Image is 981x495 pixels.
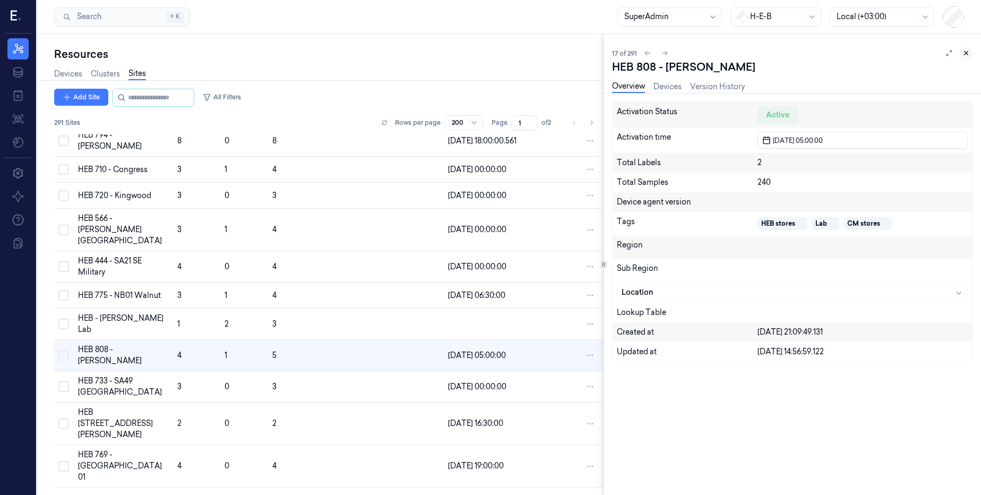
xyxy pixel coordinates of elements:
div: HEB 444 - SA21 SE Military [78,255,169,278]
span: [DATE] 05:00:00 [448,351,506,360]
button: Select row [58,261,69,272]
div: HEB 769 - [GEOGRAPHIC_DATA] 01 [78,449,169,483]
span: 1 [225,291,227,300]
div: 240 [758,177,968,188]
span: 2 [272,419,277,428]
span: [DATE] 19:00:00 [448,461,504,471]
span: 2 [177,419,182,428]
div: Resources [54,47,603,62]
span: 4 [272,291,277,300]
div: HEB stores [761,219,795,228]
div: Lab [815,219,827,228]
span: 3 [272,382,277,391]
div: [DATE] 21:09:49.131 [758,327,968,338]
div: Location [622,287,758,298]
div: Activation time [617,132,757,149]
a: Overview [612,81,645,93]
span: [DATE] 00:00:00 [448,191,506,200]
div: Active [758,106,798,123]
span: 4 [272,225,277,234]
button: Search⌘K [54,7,190,27]
button: Select row [58,381,69,392]
div: Sub Region [617,263,757,278]
button: Select row [58,225,69,235]
span: 3 [177,191,182,200]
button: Select row [58,135,69,146]
span: 1 [225,165,227,174]
span: 8 [272,136,277,146]
div: HEB 808 - [PERSON_NAME] [78,344,169,366]
nav: pagination [567,115,599,130]
div: HEB 733 - SA49 [GEOGRAPHIC_DATA] [78,375,169,398]
span: 0 [225,136,229,146]
a: Version History [690,81,745,92]
button: Select row [58,461,69,472]
button: Select row [58,164,69,175]
span: 4 [177,351,182,360]
span: 3 [272,191,277,200]
span: 1 [225,351,227,360]
span: [DATE] 00:00:00 [448,165,506,174]
div: Updated at [617,346,757,357]
a: Sites [128,68,146,80]
span: 3 [177,165,182,174]
div: 2 [758,157,968,168]
span: [DATE] 05:00:00 [771,135,823,146]
div: Activation Status [617,106,757,123]
button: All Filters [199,89,245,106]
span: 1 [225,225,227,234]
span: 4 [272,165,277,174]
span: [DATE] 16:30:00 [448,419,503,428]
button: [DATE] 05:00:00 [758,132,968,149]
a: Clusters [91,69,120,80]
span: 4 [177,262,182,271]
div: Tags [617,216,757,231]
div: Created at [617,327,757,338]
span: [DATE] 18:00:00.561 [448,136,517,146]
button: Select row [58,190,69,201]
span: 1 [177,319,180,329]
span: Page [492,118,507,127]
div: Lookup Table [617,307,968,318]
div: Total Samples [617,177,757,188]
span: 0 [225,382,229,391]
span: 5 [272,351,277,360]
a: Devices [653,81,682,92]
div: HEB 566 - [PERSON_NAME][GEOGRAPHIC_DATA] [78,213,169,246]
span: 3 [177,382,182,391]
span: of 2 [541,118,558,127]
div: Region [617,240,757,254]
span: 0 [225,419,229,428]
span: Search [73,11,101,22]
div: HEB - [PERSON_NAME] Lab [78,313,169,335]
span: 17 of 291 [612,49,637,58]
span: 0 [225,262,229,271]
span: [DATE] 00:00:00 [448,262,506,271]
span: 3 [177,291,182,300]
div: HEB 775 - NB01 Walnut [78,290,169,301]
span: [DATE] 00:00:00 [448,225,506,234]
button: Select row [58,290,69,301]
span: 8 [177,136,182,146]
span: 4 [272,461,277,471]
div: [DATE] 14:56:59.122 [758,346,968,357]
span: 4 [177,461,182,471]
span: 0 [225,191,229,200]
span: 4 [272,262,277,271]
button: Select row [58,350,69,361]
a: Devices [54,69,82,80]
button: Location [617,283,967,302]
span: 2 [225,319,229,329]
div: HEB 808 - [PERSON_NAME] [612,59,755,74]
button: Add Site [54,89,108,106]
div: HEB 710 - Congress [78,164,169,175]
span: 3 [177,225,182,234]
div: Total Labels [617,157,757,168]
button: Select row [58,319,69,329]
span: 0 [225,461,229,471]
span: [DATE] 00:00:00 [448,382,506,391]
div: CM stores [847,219,880,228]
button: Go to next page [584,115,599,130]
div: HEB [STREET_ADDRESS][PERSON_NAME] [78,407,169,440]
span: 291 Sites [54,118,80,127]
